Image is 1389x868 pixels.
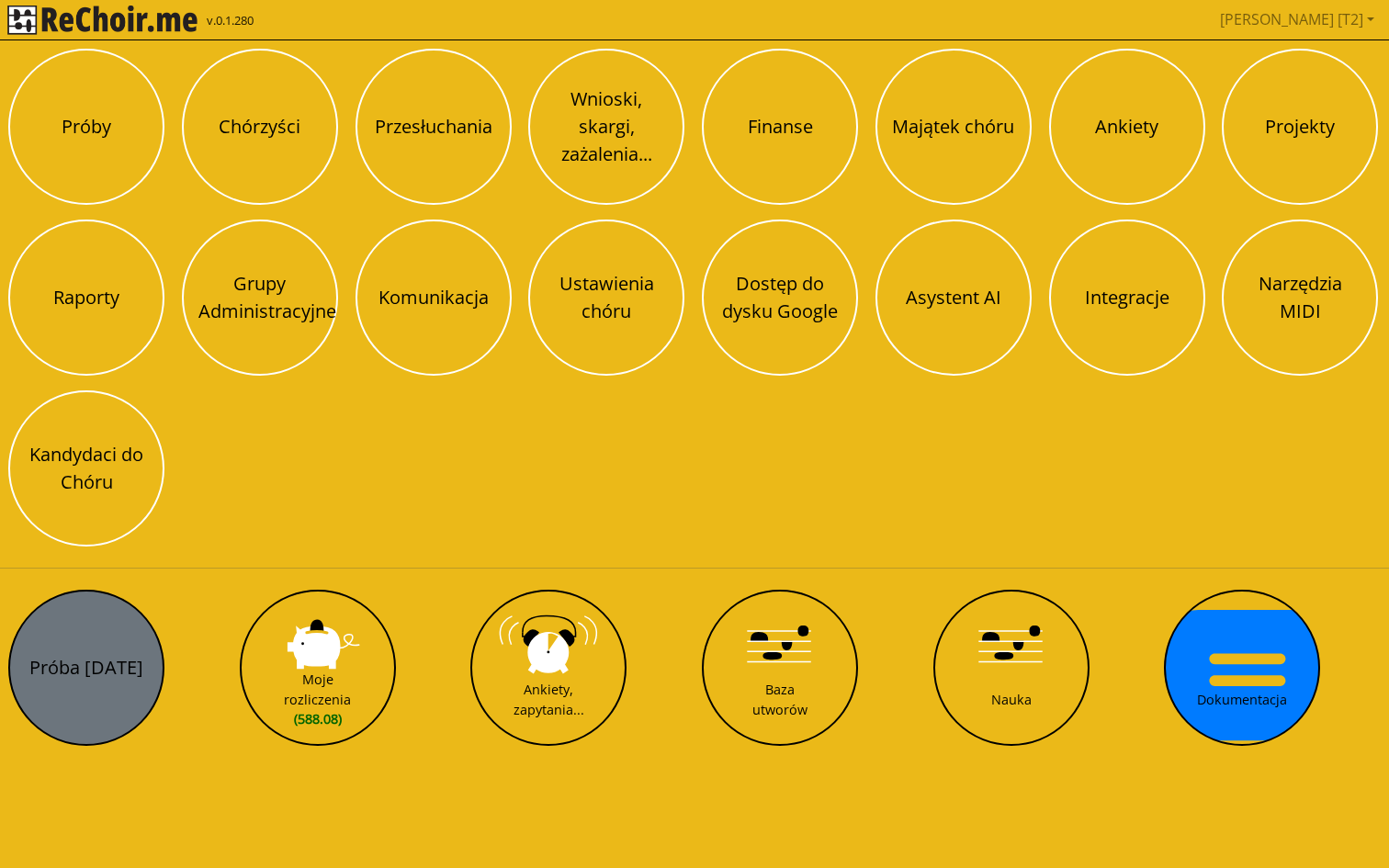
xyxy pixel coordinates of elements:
[8,390,164,547] button: Kandydaci do Chóru
[702,590,858,746] button: Baza utworów
[7,6,198,35] img: rekłajer mi
[356,220,512,376] button: Komunikacja
[182,49,338,205] button: Chórzyści
[8,49,164,205] button: Próby
[528,220,684,376] button: Ustawienia chóru
[8,220,164,376] button: Raporty
[356,49,512,205] button: Przesłuchania
[933,590,1090,746] button: Nauka
[182,220,338,376] button: Grupy Administracyjne
[1213,1,1382,38] a: [PERSON_NAME] [T2]
[207,12,254,30] span: v.0.1.280
[875,220,1032,376] button: Asystent AI
[284,709,351,729] span: (588.08)
[1049,49,1205,205] button: Ankiety
[875,49,1032,205] button: Majątek chóru
[1197,690,1287,710] div: Dokumentacja
[470,590,627,746] button: Ankiety, zapytania...
[1222,49,1378,205] button: Projekty
[702,220,858,376] button: Dostęp do dysku Google
[1164,590,1320,746] button: Dokumentacja
[1049,220,1205,376] button: Integracje
[752,680,807,719] div: Baza utworów
[528,49,684,205] button: Wnioski, skargi, zażalenia...
[514,680,584,719] div: Ankiety, zapytania...
[991,690,1032,710] div: Nauka
[284,670,351,729] div: Moje rozliczenia
[8,590,164,746] button: Próba [DATE]
[702,49,858,205] button: Finanse
[1222,220,1378,376] button: Narzędzia MIDI
[240,590,396,746] button: Moje rozliczenia(588.08)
